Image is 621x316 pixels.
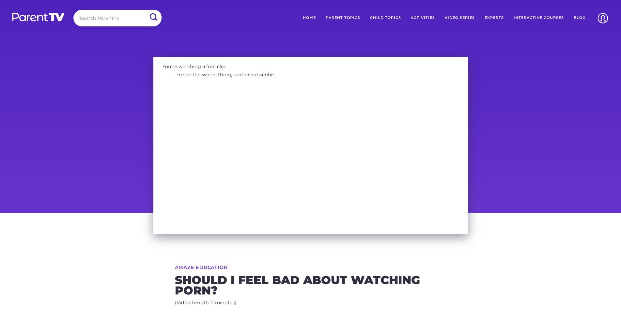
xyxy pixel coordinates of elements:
a: Home [298,10,321,26]
input: Search ParentTV [73,10,162,26]
a: Activities [406,10,440,26]
input: Submit [145,10,162,24]
p: To see the whole thing, rent or subscribe. [172,70,280,80]
a: Parent Topics [321,10,365,26]
h2: Should I feel bad about watching porn? [175,275,446,295]
p: (Video Length: 2 minutes) [175,299,446,307]
a: Video Series [440,10,480,26]
a: Experts [480,10,509,26]
img: Account [595,10,611,26]
a: Child Topics [365,10,406,26]
a: Interactive Courses [509,10,569,26]
img: parenttv-logo-white.4c85aaf.svg [11,12,65,22]
a: Amaze Education [175,265,228,270]
a: Blog [569,10,590,26]
p: You're watching a free clip. [158,62,231,71]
